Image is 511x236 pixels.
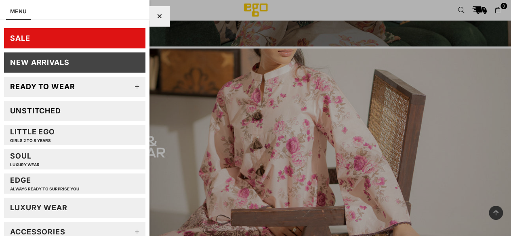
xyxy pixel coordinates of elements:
[4,198,145,218] a: LUXURY WEAR
[4,101,145,121] a: Unstitched
[4,173,145,194] a: EDGEAlways ready to surprise you
[10,58,69,67] div: New Arrivals
[4,149,145,169] a: SoulLUXURY WEAR
[10,127,55,143] div: Little EGO
[10,162,40,167] p: LUXURY WEAR
[10,175,79,191] div: EDGE
[10,186,79,192] p: Always ready to surprise you
[10,8,27,15] a: MENU
[10,106,61,115] div: Unstitched
[4,125,145,145] a: Little EGOGIRLS 2 TO 8 YEARS
[4,52,145,73] a: New Arrivals
[10,82,75,91] div: Ready to wear
[4,77,145,97] a: Ready to wear
[10,33,30,43] div: SALE
[10,138,55,143] p: GIRLS 2 TO 8 YEARS
[149,6,170,26] div: Close Menu
[10,203,67,212] div: LUXURY WEAR
[4,28,145,48] a: SALE
[10,151,40,167] div: Soul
